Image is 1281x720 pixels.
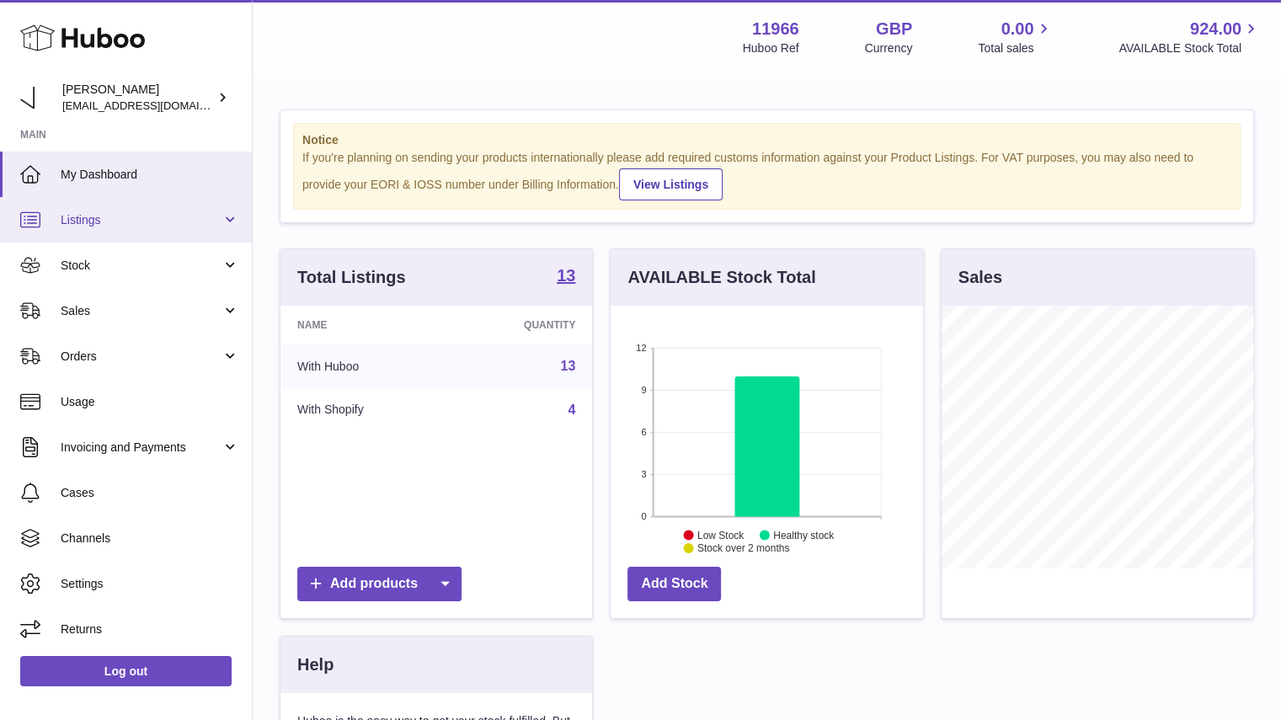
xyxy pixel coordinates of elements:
[449,306,593,344] th: Quantity
[642,469,647,479] text: 3
[61,303,222,319] span: Sales
[61,621,239,637] span: Returns
[568,403,575,417] a: 4
[62,82,214,114] div: [PERSON_NAME]
[1118,40,1261,56] span: AVAILABLE Stock Total
[280,306,449,344] th: Name
[561,359,576,373] a: 13
[61,349,222,365] span: Orders
[302,132,1231,148] strong: Notice
[61,394,239,410] span: Usage
[61,440,222,456] span: Invoicing and Payments
[61,485,239,501] span: Cases
[642,385,647,395] text: 9
[280,388,449,432] td: With Shopify
[627,266,815,289] h3: AVAILABLE Stock Total
[280,344,449,388] td: With Huboo
[697,529,745,541] text: Low Stock
[1001,18,1034,40] span: 0.00
[61,531,239,547] span: Channels
[61,167,239,183] span: My Dashboard
[743,40,799,56] div: Huboo Ref
[557,267,575,284] strong: 13
[297,653,334,676] h3: Help
[297,567,462,601] a: Add products
[61,258,222,274] span: Stock
[978,18,1053,56] a: 0.00 Total sales
[619,168,723,200] a: View Listings
[297,266,406,289] h3: Total Listings
[627,567,721,601] a: Add Stock
[773,529,835,541] text: Healthy stock
[62,99,248,112] span: [EMAIL_ADDRESS][DOMAIN_NAME]
[752,18,799,40] strong: 11966
[1190,18,1241,40] span: 924.00
[302,150,1231,200] div: If you're planning on sending your products internationally please add required customs informati...
[642,427,647,437] text: 6
[61,576,239,592] span: Settings
[20,656,232,686] a: Log out
[978,40,1053,56] span: Total sales
[1118,18,1261,56] a: 924.00 AVAILABLE Stock Total
[557,267,575,287] a: 13
[876,18,912,40] strong: GBP
[20,85,45,110] img: info@tenpm.co
[642,511,647,521] text: 0
[958,266,1002,289] h3: Sales
[865,40,913,56] div: Currency
[697,542,789,554] text: Stock over 2 months
[61,212,222,228] span: Listings
[637,343,647,353] text: 12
